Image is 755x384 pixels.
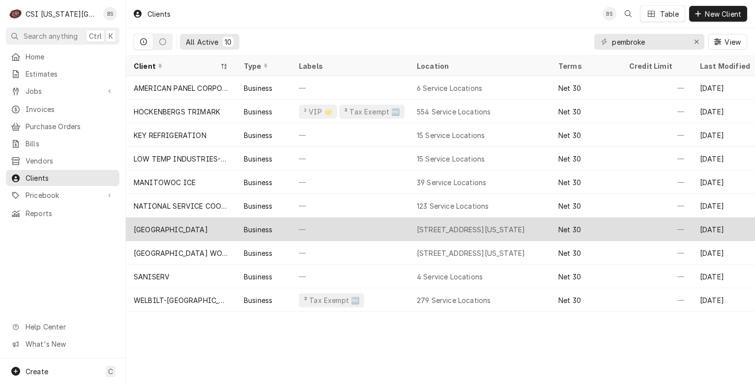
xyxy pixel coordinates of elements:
[621,100,692,123] div: —
[291,241,409,265] div: —
[558,224,581,235] div: Net 30
[417,177,486,188] div: 39 Service Locations
[343,107,401,117] div: ³ Tax Exempt 🆓
[689,6,747,22] button: New Client
[700,61,753,71] div: Last Modified
[26,138,115,149] span: Bills
[6,187,119,203] a: Go to Pricebook
[603,7,616,21] div: Brent Seaba's Avatar
[89,31,102,41] span: Ctrl
[244,248,272,258] div: Business
[621,265,692,288] div: —
[26,86,100,96] span: Jobs
[6,170,119,186] a: Clients
[417,130,485,140] div: 15 Service Locations
[558,201,581,211] div: Net 30
[134,295,228,305] div: WELBILT-[GEOGRAPHIC_DATA]
[558,61,611,71] div: Terms
[244,107,272,117] div: Business
[612,34,686,50] input: Keyword search
[108,366,113,377] span: C
[134,224,208,235] div: [GEOGRAPHIC_DATA]
[134,130,206,140] div: KEY REFRIGERATION
[9,7,23,21] div: C
[26,339,114,349] span: What's New
[6,336,119,352] a: Go to What's New
[6,83,119,99] a: Go to Jobs
[134,83,228,93] div: AMERICAN PANEL CORPORATION
[620,6,636,22] button: Open search
[303,295,360,305] div: ³ Tax Exempt 🆓
[417,83,482,93] div: 6 Service Locations
[629,61,682,71] div: Credit Limit
[291,265,409,288] div: —
[299,61,401,71] div: Labels
[558,177,581,188] div: Net 30
[26,156,115,166] span: Vendors
[244,83,272,93] div: Business
[660,9,679,19] div: Table
[244,272,272,282] div: Business
[244,130,272,140] div: Business
[244,154,272,164] div: Business
[558,83,581,93] div: Net 30
[6,27,119,45] button: Search anythingCtrlK
[103,7,117,21] div: Brent Seaba's Avatar
[134,248,228,258] div: [GEOGRAPHIC_DATA] WORNALL CAMPUS
[291,123,409,147] div: —
[558,272,581,282] div: Net 30
[6,136,119,152] a: Bills
[6,205,119,221] a: Reports
[291,170,409,194] div: —
[417,107,491,117] div: 554 Service Locations
[26,190,100,200] span: Pricebook
[703,9,743,19] span: New Client
[26,322,114,332] span: Help Center
[6,66,119,82] a: Estimates
[558,130,581,140] div: Net 30
[621,241,692,265] div: —
[6,153,119,169] a: Vendors
[134,61,218,71] div: Client
[417,201,489,211] div: 123 Service Locations
[225,37,232,47] div: 10
[417,295,491,305] div: 279 Service Locations
[558,107,581,117] div: Net 30
[417,154,485,164] div: 15 Service Locations
[134,107,220,117] div: HOCKENBERGS TRIMARK
[621,123,692,147] div: —
[621,288,692,312] div: —
[708,34,747,50] button: View
[6,49,119,65] a: Home
[244,177,272,188] div: Business
[26,173,115,183] span: Clients
[558,295,581,305] div: Net 30
[603,7,616,21] div: BS
[621,170,692,194] div: —
[26,52,115,62] span: Home
[9,7,23,21] div: CSI Kansas City.'s Avatar
[723,37,743,47] span: View
[621,194,692,218] div: —
[134,201,228,211] div: NATIONAL SERVICE COOPERATIVE
[417,61,543,71] div: Location
[417,272,483,282] div: 4 Service Locations
[26,104,115,114] span: Invoices
[26,208,115,219] span: Reports
[109,31,113,41] span: K
[134,272,170,282] div: SANISERV
[24,31,78,41] span: Search anything
[244,201,272,211] div: Business
[6,319,119,335] a: Go to Help Center
[6,101,119,117] a: Invoices
[291,147,409,170] div: —
[558,154,581,164] div: Net 30
[6,118,119,135] a: Purchase Orders
[291,76,409,100] div: —
[417,248,525,258] div: [STREET_ADDRESS][US_STATE]
[134,154,228,164] div: LOW TEMP INDUSTRIES-LTI
[186,37,219,47] div: All Active
[621,76,692,100] div: —
[244,61,281,71] div: Type
[244,295,272,305] div: Business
